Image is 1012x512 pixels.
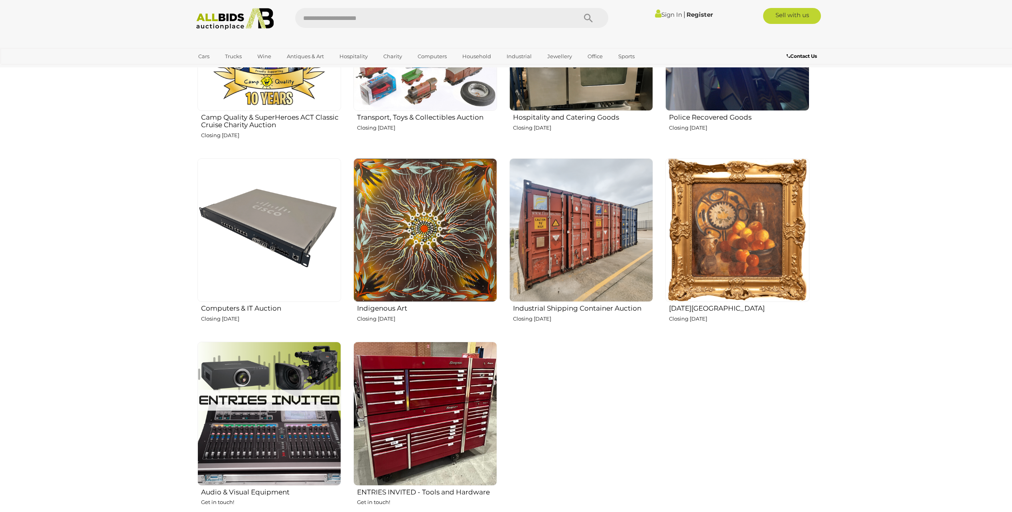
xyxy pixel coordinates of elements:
[193,63,260,76] a: [GEOGRAPHIC_DATA]
[665,158,809,302] img: Red Hill Estate
[513,112,653,121] h2: Hospitality and Catering Goods
[252,50,276,63] a: Wine
[357,314,497,323] p: Closing [DATE]
[220,50,247,63] a: Trucks
[353,342,497,485] img: ENTRIES INVITED - Tools and Hardware
[201,303,341,312] h2: Computers & IT Auction
[787,53,817,59] b: Contact Us
[357,303,497,312] h2: Indigenous Art
[509,158,653,335] a: Industrial Shipping Container Auction Closing [DATE]
[282,50,329,63] a: Antiques & Art
[509,158,653,302] img: Industrial Shipping Container Auction
[683,10,685,19] span: |
[582,50,608,63] a: Office
[513,303,653,312] h2: Industrial Shipping Container Auction
[613,50,640,63] a: Sports
[568,8,608,28] button: Search
[669,123,809,132] p: Closing [DATE]
[665,158,809,335] a: [DATE][GEOGRAPHIC_DATA] Closing [DATE]
[353,158,497,335] a: Indigenous Art Closing [DATE]
[201,314,341,323] p: Closing [DATE]
[669,303,809,312] h2: [DATE][GEOGRAPHIC_DATA]
[197,158,341,335] a: Computers & IT Auction Closing [DATE]
[412,50,452,63] a: Computers
[542,50,577,63] a: Jewellery
[201,131,341,140] p: Closing [DATE]
[763,8,821,24] a: Sell with us
[201,112,341,128] h2: Camp Quality & SuperHeroes ACT Classic Cruise Charity Auction
[353,158,497,302] img: Indigenous Art
[201,498,341,507] p: Get in touch!
[655,11,682,18] a: Sign In
[513,123,653,132] p: Closing [DATE]
[192,8,278,30] img: Allbids.com.au
[197,158,341,302] img: Computers & IT Auction
[501,50,537,63] a: Industrial
[357,123,497,132] p: Closing [DATE]
[357,112,497,121] h2: Transport, Toys & Collectibles Auction
[513,314,653,323] p: Closing [DATE]
[457,50,496,63] a: Household
[669,314,809,323] p: Closing [DATE]
[193,50,215,63] a: Cars
[378,50,407,63] a: Charity
[687,11,713,18] a: Register
[201,486,341,496] h2: Audio & Visual Equipment
[787,52,819,61] a: Contact Us
[357,498,497,507] p: Get in touch!
[357,486,497,496] h2: ENTRIES INVITED - Tools and Hardware
[197,342,341,485] img: Audio & Visual Equipment
[669,112,809,121] h2: Police Recovered Goods
[334,50,373,63] a: Hospitality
